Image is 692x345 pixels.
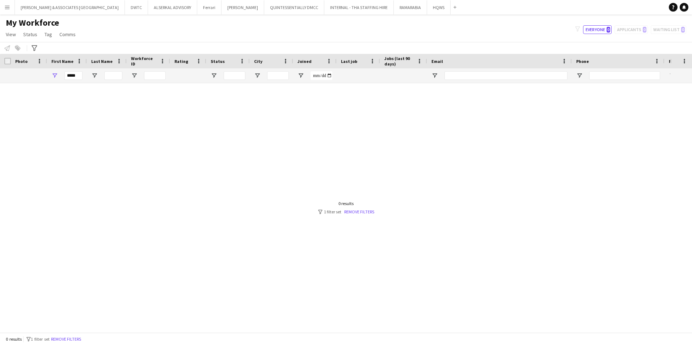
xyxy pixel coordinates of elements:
[318,209,374,214] div: 1 filter set
[51,72,58,79] button: Open Filter Menu
[131,72,138,79] button: Open Filter Menu
[91,72,98,79] button: Open Filter Menu
[197,0,221,14] button: Ferrari
[51,59,73,64] span: First Name
[267,71,289,80] input: City Filter Input
[15,0,125,14] button: [PERSON_NAME] & ASSOCIATES [GEOGRAPHIC_DATA]
[341,59,357,64] span: Last job
[211,72,217,79] button: Open Filter Menu
[576,59,589,64] span: Phone
[221,0,264,14] button: [PERSON_NAME]
[384,56,414,67] span: Jobs (last 90 days)
[15,59,28,64] span: Photo
[431,59,443,64] span: Email
[254,72,261,79] button: Open Filter Menu
[6,31,16,38] span: View
[131,56,157,67] span: Workforce ID
[394,0,427,14] button: RAMARABIA
[56,30,79,39] a: Comms
[42,30,55,39] a: Tag
[254,59,262,64] span: City
[23,31,37,38] span: Status
[174,59,188,64] span: Rating
[298,59,312,64] span: Joined
[3,30,19,39] a: View
[311,71,332,80] input: Joined Filter Input
[125,0,148,14] button: DWTC
[104,71,122,80] input: Last Name Filter Input
[264,0,324,14] button: QUINTESSENTIALLY DMCC
[224,71,245,80] input: Status Filter Input
[211,59,225,64] span: Status
[324,0,394,14] button: INTERNAL - THA STAFFING HIRE
[431,72,438,79] button: Open Filter Menu
[583,25,612,34] button: Everyone0
[6,17,59,28] span: My Workforce
[4,58,11,64] input: Column with Header Selection
[31,336,50,342] span: 1 filter set
[64,71,83,80] input: First Name Filter Input
[148,0,197,14] button: ALSERKAL ADVISORY
[427,0,451,14] button: HQWS
[20,30,40,39] a: Status
[30,44,39,52] app-action-btn: Advanced filters
[607,27,610,33] span: 0
[669,59,683,64] span: Profile
[50,335,83,343] button: Remove filters
[576,72,583,79] button: Open Filter Menu
[589,71,660,80] input: Phone Filter Input
[45,31,52,38] span: Tag
[444,71,567,80] input: Email Filter Input
[144,71,166,80] input: Workforce ID Filter Input
[91,59,113,64] span: Last Name
[669,72,675,79] button: Open Filter Menu
[344,209,374,214] a: Remove filters
[298,72,304,79] button: Open Filter Menu
[318,201,374,206] div: 0 results
[59,31,76,38] span: Comms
